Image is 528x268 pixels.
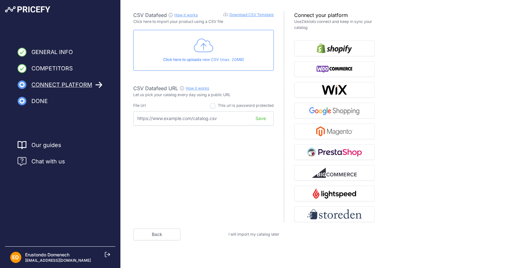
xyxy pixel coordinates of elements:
[301,19,312,24] a: Zikkio
[317,43,352,53] img: Shopify
[139,57,268,63] p: a new CSV (max. 20MB)
[25,258,91,263] p: [EMAIL_ADDRESS][DOMAIN_NAME]
[18,157,65,166] a: Chat with us
[31,141,61,150] a: Our guides
[31,97,48,106] span: Done
[316,126,353,136] img: Magento 2
[31,64,73,73] span: Competitors
[307,209,362,219] img: Storeden
[31,80,92,89] span: Connect Platform
[31,48,73,57] span: General Info
[133,19,274,25] p: Click here to import your product using a CSV file
[5,6,50,13] img: Pricefy Logo
[313,189,356,199] img: Lightspeed
[133,103,146,109] div: File Url
[312,168,357,178] img: BigCommerce
[307,147,362,157] img: PrestaShop
[218,103,274,109] div: This url is password protected
[133,85,178,91] span: CSV Datafeed URL
[31,157,65,166] span: Chat with us
[294,19,375,30] p: Use to connect and keep in sync your catalog
[322,85,347,95] img: Wix
[228,232,279,237] a: I will import my catalog later
[25,252,91,258] p: Erustondo Domenech
[229,12,274,17] a: Download CSV Template
[294,11,375,19] p: Connect your platform
[307,106,362,116] img: Google Shopping
[186,86,209,90] a: How it works
[174,13,198,17] a: How it works
[133,12,167,18] span: CSV Datafeed
[133,92,274,98] p: Let us pick your catalog every day using a public URL
[249,112,272,124] button: Save
[163,57,199,62] span: Click here to upload
[316,64,353,74] img: WooCommerce
[133,228,180,240] a: Back
[133,111,274,126] input: https://www.example.com/catalog.csv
